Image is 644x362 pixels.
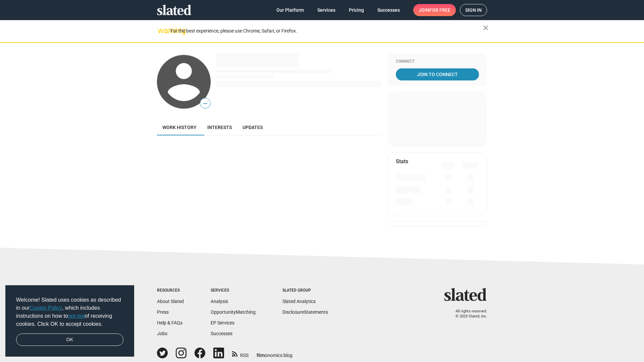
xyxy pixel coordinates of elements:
[202,119,237,135] a: Interests
[482,24,490,32] mat-icon: close
[16,296,123,328] span: Welcome! Slated uses cookies as described in our , which includes instructions on how to of recei...
[448,309,487,319] p: All rights reserved. © 2025 Slated, Inc.
[460,4,487,16] a: Sign in
[396,68,479,80] a: Join To Connect
[276,4,304,16] span: Our Platform
[349,4,364,16] span: Pricing
[170,26,483,36] div: For the best experience, please use Chrome, Safari, or Firefox.
[397,68,478,80] span: Join To Connect
[237,119,268,135] a: Updates
[232,348,249,359] a: RSS
[312,4,341,16] a: Services
[157,309,169,315] a: Press
[465,4,482,16] span: Sign in
[377,4,400,16] span: Successes
[157,299,184,304] a: About Slated
[257,347,292,359] a: filmonomics blog
[211,320,234,325] a: EP Services
[157,320,182,325] a: Help & FAQs
[429,4,450,16] span: for free
[343,4,369,16] a: Pricing
[68,313,85,319] a: opt-out
[211,299,228,304] a: Analysis
[317,4,335,16] span: Services
[413,4,456,16] a: Joinfor free
[5,285,134,357] div: cookieconsent
[257,353,265,358] span: film
[282,288,328,293] div: Slated Group
[157,288,184,293] div: Resources
[162,125,197,130] span: Work history
[16,334,123,346] a: dismiss cookie message
[396,59,479,64] div: Connect
[396,158,408,165] mat-card-title: Stats
[419,4,450,16] span: Join
[271,4,309,16] a: Our Platform
[207,125,232,130] span: Interests
[158,26,166,35] mat-icon: warning
[30,305,62,311] a: Cookie Policy
[157,331,167,336] a: Jobs
[211,331,232,336] a: Successes
[372,4,405,16] a: Successes
[200,99,210,108] span: —
[282,309,328,315] a: DisclosureStatements
[211,309,256,315] a: OpportunityMatching
[211,288,256,293] div: Services
[157,119,202,135] a: Work history
[282,299,316,304] a: Slated Analytics
[243,125,263,130] span: Updates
